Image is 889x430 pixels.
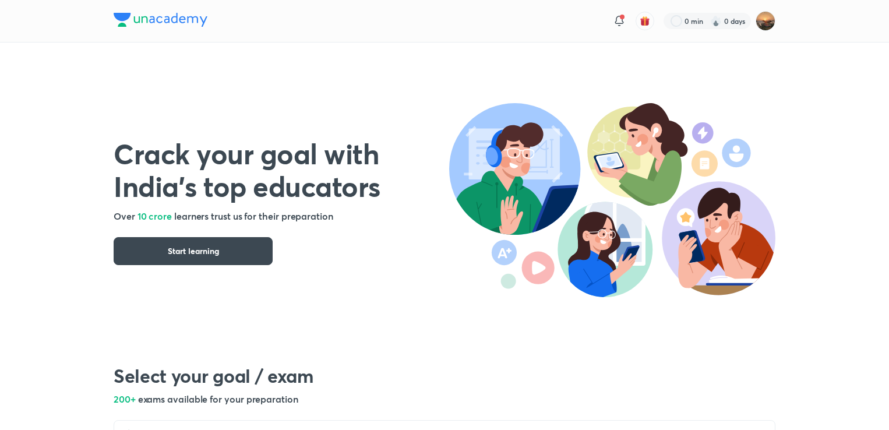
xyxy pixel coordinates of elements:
img: header [449,103,775,297]
h2: Select your goal / exam [114,364,775,387]
img: Anisha Tiwari [756,11,775,31]
h1: Crack your goal with India’s top educators [114,137,449,202]
img: avatar [640,16,650,26]
img: streak [710,15,722,27]
span: exams available for your preparation [138,393,298,405]
h5: 200+ [114,392,775,406]
button: avatar [636,12,654,30]
span: 10 crore [137,210,172,222]
span: Start learning [168,245,219,257]
a: Company Logo [114,13,207,30]
img: Company Logo [114,13,207,27]
h5: Over learners trust us for their preparation [114,209,449,223]
button: Start learning [114,237,273,265]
